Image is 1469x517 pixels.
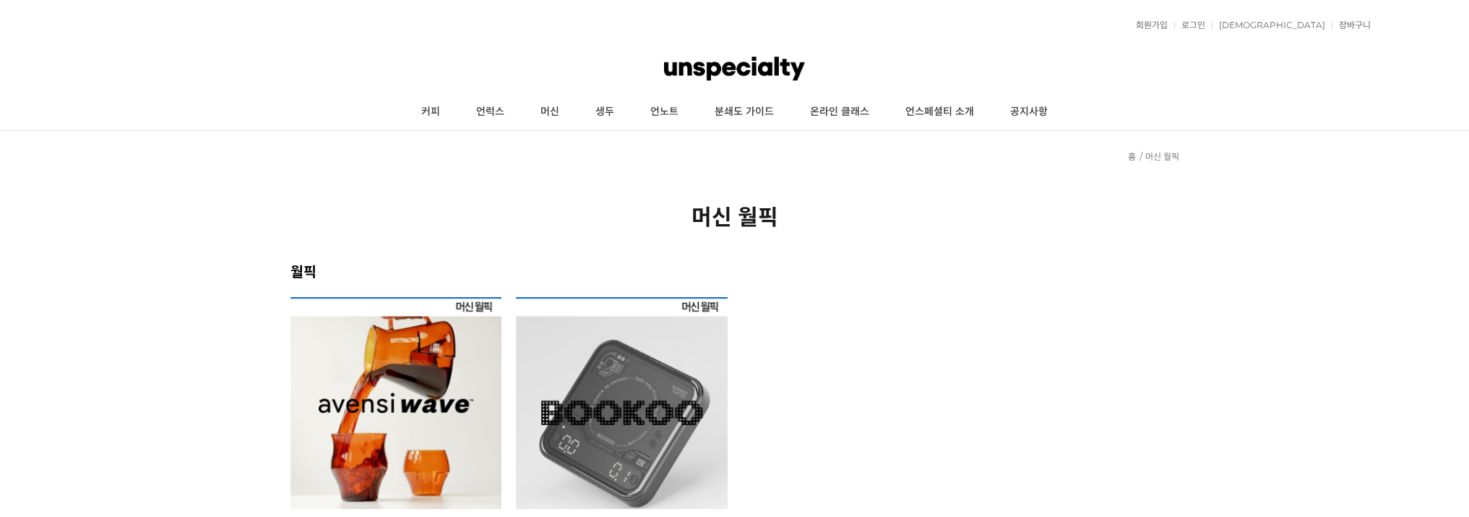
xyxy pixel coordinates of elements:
[577,94,632,130] a: 생두
[290,260,1179,281] h2: 월픽
[887,94,992,130] a: 언스페셜티 소개
[1212,21,1325,30] a: [DEMOGRAPHIC_DATA]
[290,297,502,509] img: [10월 머신 월픽] 아벤시 웨이브 센서리 서버/글라스 - 뉴컬러 앰버 (10/1~10/31)
[632,94,697,130] a: 언노트
[458,94,522,130] a: 언럭스
[1129,21,1168,30] a: 회원가입
[992,94,1066,130] a: 공지사항
[1332,21,1371,30] a: 장바구니
[516,297,728,509] img: [10월 머신 월픽] 부쿠 테미스 미니 저울 (10/1 ~ 10/31)
[792,94,887,130] a: 온라인 클래스
[290,200,1179,231] h2: 머신 월픽
[522,94,577,130] a: 머신
[403,94,458,130] a: 커피
[1174,21,1205,30] a: 로그인
[1145,151,1179,162] a: 머신 월픽
[1128,151,1136,162] a: 홈
[664,47,804,90] img: 언스페셜티 몰
[697,94,792,130] a: 분쇄도 가이드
